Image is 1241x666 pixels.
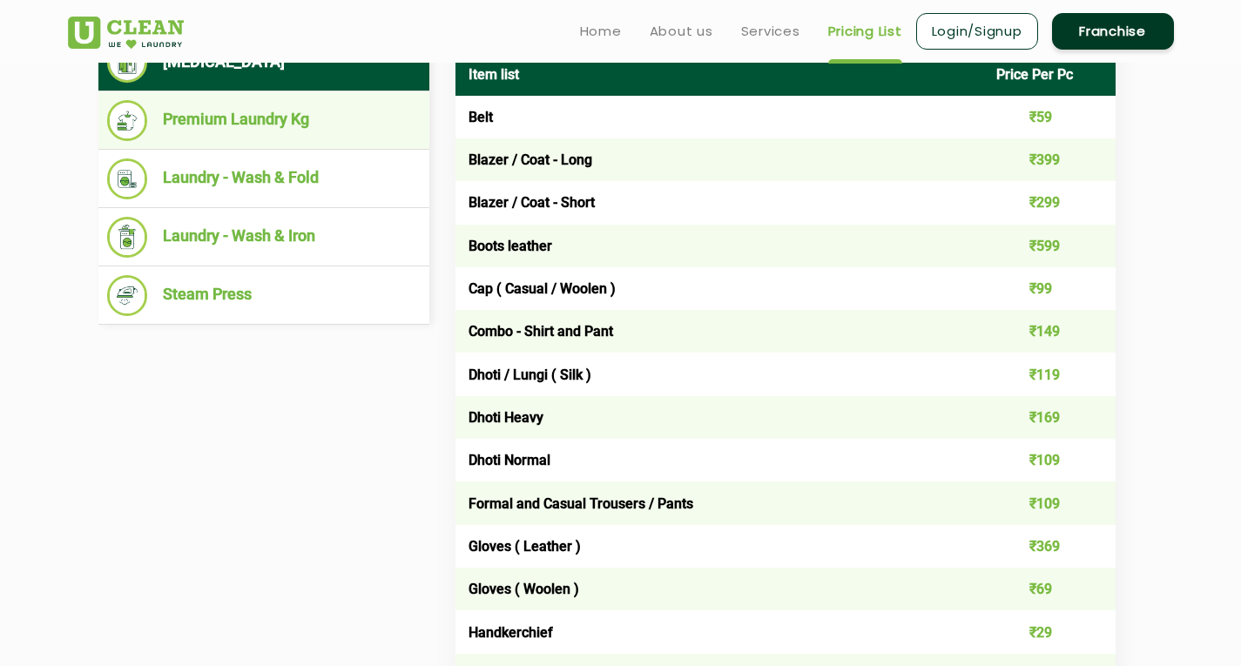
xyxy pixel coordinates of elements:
[107,217,148,258] img: Laundry - Wash & Iron
[983,525,1116,568] td: ₹369
[455,396,984,439] td: Dhoti Heavy
[983,138,1116,181] td: ₹399
[455,439,984,481] td: Dhoti Normal
[983,225,1116,267] td: ₹599
[455,310,984,353] td: Combo - Shirt and Pant
[107,43,148,83] img: Dry Cleaning
[455,525,984,568] td: Gloves ( Leather )
[983,568,1116,610] td: ₹69
[983,181,1116,224] td: ₹299
[107,158,421,199] li: Laundry - Wash & Fold
[983,481,1116,524] td: ₹109
[650,21,713,42] a: About us
[107,43,421,83] li: [MEDICAL_DATA]
[107,100,421,141] li: Premium Laundry Kg
[916,13,1038,50] a: Login/Signup
[107,158,148,199] img: Laundry - Wash & Fold
[455,267,984,310] td: Cap ( Casual / Woolen )
[455,481,984,524] td: Formal and Casual Trousers / Pants
[455,96,984,138] td: Belt
[741,21,800,42] a: Services
[68,17,184,49] img: UClean Laundry and Dry Cleaning
[455,181,984,224] td: Blazer / Coat - Short
[983,353,1116,395] td: ₹119
[455,138,984,181] td: Blazer / Coat - Long
[580,21,622,42] a: Home
[983,310,1116,353] td: ₹149
[828,21,902,42] a: Pricing List
[983,96,1116,138] td: ₹59
[983,439,1116,481] td: ₹109
[107,275,148,316] img: Steam Press
[455,53,984,96] th: Item list
[107,275,421,316] li: Steam Press
[983,267,1116,310] td: ₹99
[983,610,1116,653] td: ₹29
[983,396,1116,439] td: ₹169
[455,225,984,267] td: Boots leather
[983,53,1116,96] th: Price Per Pc
[455,610,984,653] td: Handkerchief
[455,568,984,610] td: Gloves ( Woolen )
[107,100,148,141] img: Premium Laundry Kg
[107,217,421,258] li: Laundry - Wash & Iron
[455,353,984,395] td: Dhoti / Lungi ( Silk )
[1052,13,1174,50] a: Franchise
